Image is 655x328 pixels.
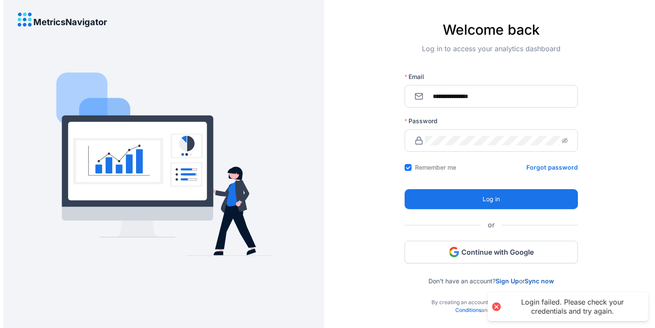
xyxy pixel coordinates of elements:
[483,194,500,204] span: Log in
[461,247,534,257] span: Continue with Google
[405,22,578,38] h4: Welcome back
[405,43,578,68] div: Log in to access your analytics dashboard
[496,277,519,285] a: Sign Up
[425,92,568,101] input: Email
[481,220,502,230] span: or
[405,241,578,263] button: Continue with Google
[526,163,578,172] a: Forgot password
[525,277,554,285] a: Sync now
[405,189,578,209] button: Log in
[562,138,568,144] span: eye-invisible
[33,17,107,27] h4: MetricsNavigator
[412,163,460,172] span: Remember me
[405,263,578,285] div: Don’t have an account? or
[405,117,444,125] label: Password
[405,72,430,81] label: Email
[405,285,578,314] div: By creating an account, you agree to our and .
[505,298,639,316] div: Login failed. Please check your credentials and try again.
[425,136,560,145] input: Password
